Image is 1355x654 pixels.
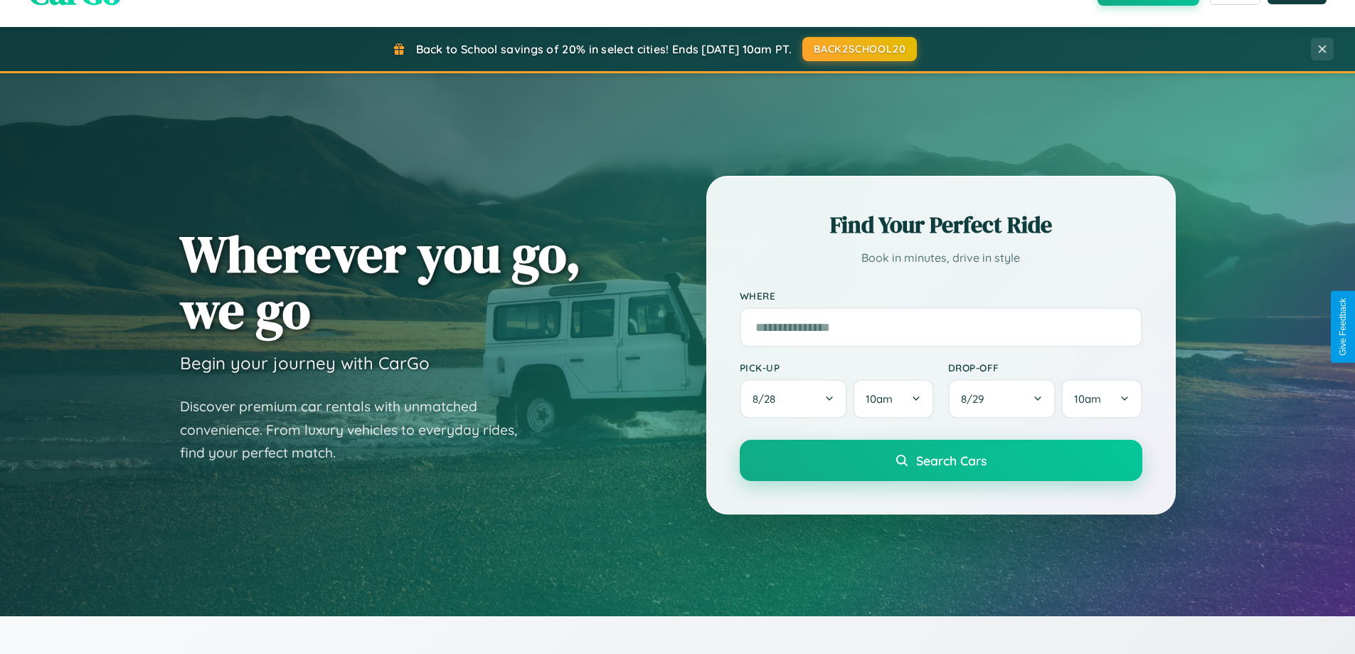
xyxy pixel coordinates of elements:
button: BACK2SCHOOL20 [802,37,917,61]
p: Discover premium car rentals with unmatched convenience. From luxury vehicles to everyday rides, ... [180,395,536,465]
span: 10am [866,392,893,406]
span: 10am [1074,392,1101,406]
button: 10am [1061,379,1142,418]
label: Pick-up [740,362,934,374]
h2: Find Your Perfect Ride [740,209,1142,241]
button: 8/28 [740,379,848,418]
span: Back to School savings of 20% in select cities! Ends [DATE] 10am PT. [416,42,792,56]
span: Search Cars [916,453,987,468]
p: Book in minutes, drive in style [740,248,1142,268]
span: 8 / 29 [961,392,991,406]
div: Give Feedback [1338,298,1348,356]
button: 10am [853,379,933,418]
label: Where [740,290,1142,302]
span: 8 / 28 [753,392,782,406]
label: Drop-off [948,362,1142,374]
h3: Begin your journey with CarGo [180,352,430,374]
button: 8/29 [948,379,1056,418]
button: Search Cars [740,440,1142,481]
h1: Wherever you go, we go [180,226,581,338]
